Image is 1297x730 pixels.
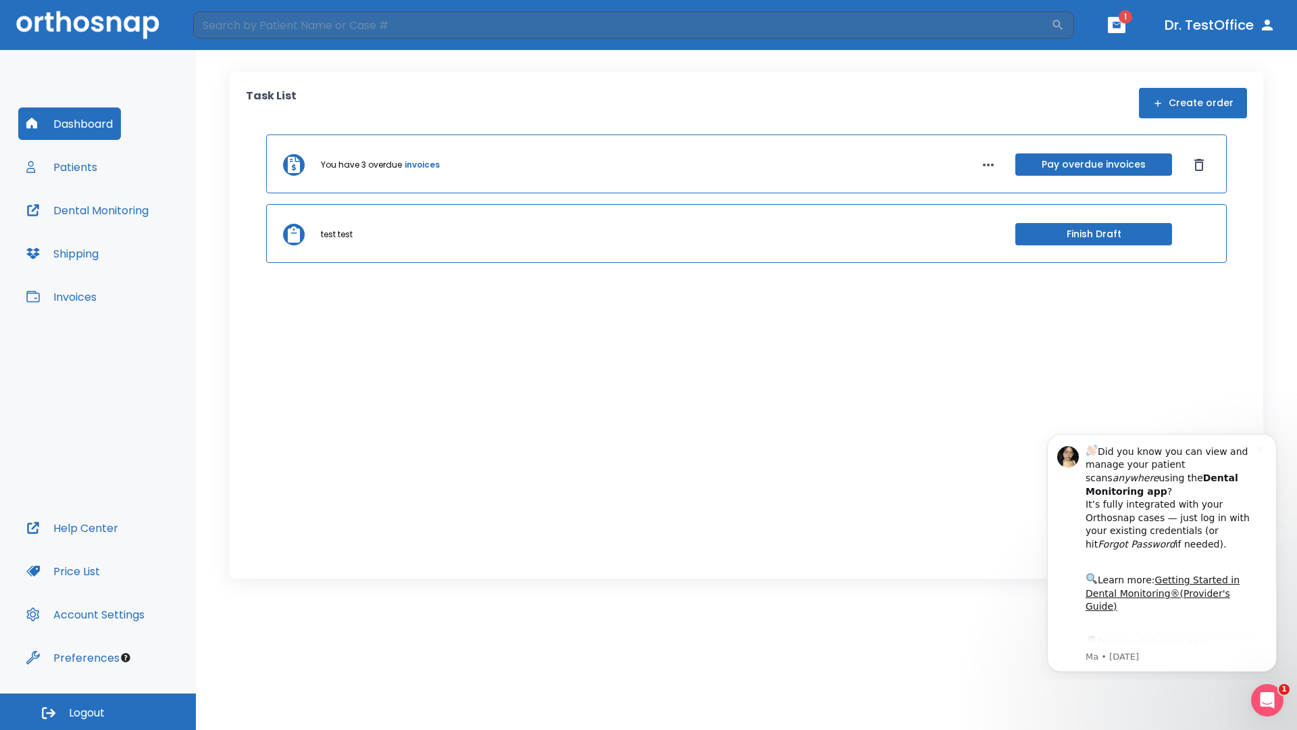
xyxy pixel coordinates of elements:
[1027,422,1297,680] iframe: Intercom notifications message
[18,151,105,183] button: Patients
[1139,88,1247,118] button: Create order
[18,194,157,226] button: Dental Monitoring
[18,281,105,313] button: Invoices
[321,228,353,241] p: test test
[246,88,297,118] p: Task List
[1188,154,1210,176] button: Dismiss
[18,598,153,631] button: Account Settings
[18,237,107,270] button: Shipping
[59,229,229,241] p: Message from Ma, sent 7w ago
[120,652,132,664] div: Tooltip anchor
[321,159,402,171] p: You have 3 overdue
[405,159,440,171] a: invoices
[1119,10,1132,24] span: 1
[18,107,121,140] button: Dashboard
[193,11,1051,39] input: Search by Patient Name or Case #
[59,212,229,281] div: Download the app: | ​ Let us know if you need help getting started!
[1015,153,1172,176] button: Pay overdue invoices
[1251,684,1283,716] iframe: Intercom live chat
[18,555,108,587] button: Price List
[18,641,128,674] button: Preferences
[59,216,179,240] a: App Store
[69,706,105,721] span: Logout
[1279,684,1290,695] span: 1
[1015,223,1172,245] button: Finish Draft
[16,11,159,39] img: Orthosnap
[1159,13,1281,37] button: Dr. TestOffice
[229,21,240,32] button: Dismiss notification
[18,512,126,544] button: Help Center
